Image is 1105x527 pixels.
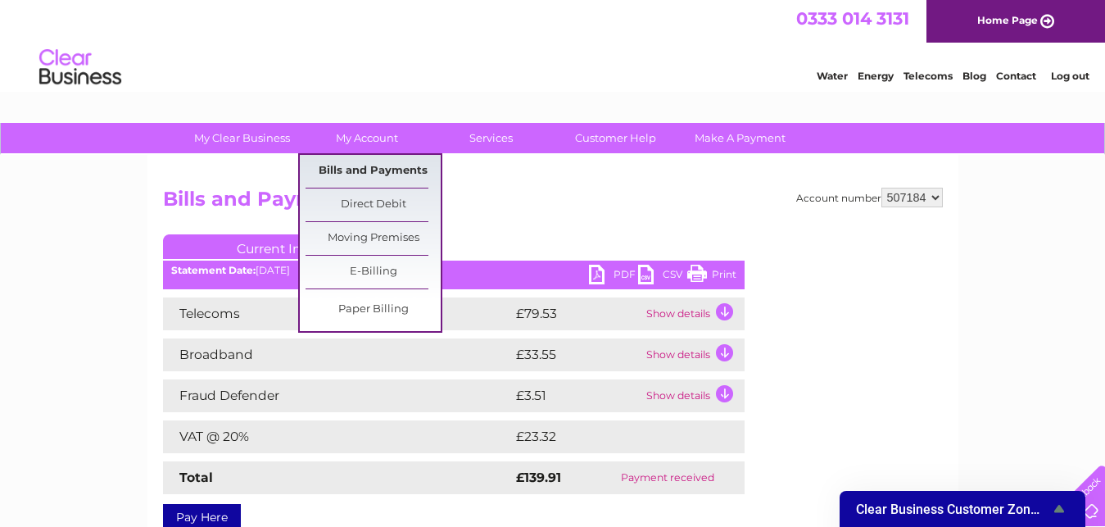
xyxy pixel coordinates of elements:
a: Water [817,70,848,82]
a: Make A Payment [673,123,808,153]
strong: Total [179,470,213,485]
b: Statement Date: [171,264,256,276]
a: Blog [962,70,986,82]
a: CSV [638,265,687,288]
a: 0333 014 3131 [796,8,909,29]
div: Account number [796,188,943,207]
td: VAT @ 20% [163,420,512,453]
a: Telecoms [903,70,953,82]
td: £79.53 [512,298,642,330]
td: £33.55 [512,338,642,371]
a: E-Billing [306,256,441,288]
a: Services [423,123,559,153]
img: logo.png [38,43,122,93]
td: Payment received [591,461,744,494]
td: £3.51 [512,379,642,412]
td: £23.32 [512,420,711,453]
a: My Account [299,123,434,153]
button: Show survey - Clear Business Customer Zone Survey [856,499,1069,519]
a: Log out [1051,70,1089,82]
span: Clear Business Customer Zone Survey [856,502,1049,517]
td: Fraud Defender [163,379,512,412]
td: Show details [642,298,745,330]
a: Paper Billing [306,293,441,326]
strong: £139.91 [516,470,561,485]
td: Show details [642,338,745,371]
div: Clear Business is a trading name of Verastar Limited (registered in [GEOGRAPHIC_DATA] No. 3667643... [166,9,940,80]
a: Moving Premises [306,222,441,255]
a: Direct Debit [306,189,441,221]
a: My Clear Business [174,123,310,153]
a: Customer Help [548,123,683,153]
a: Current Invoice [163,234,409,259]
td: Broadband [163,338,512,371]
a: Contact [996,70,1036,82]
a: Bills and Payments [306,155,441,188]
a: Energy [858,70,894,82]
a: PDF [589,265,638,288]
a: Print [687,265,736,288]
td: Telecoms [163,298,512,330]
h2: Bills and Payments [163,188,943,219]
div: [DATE] [163,265,745,276]
td: Show details [642,379,745,412]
